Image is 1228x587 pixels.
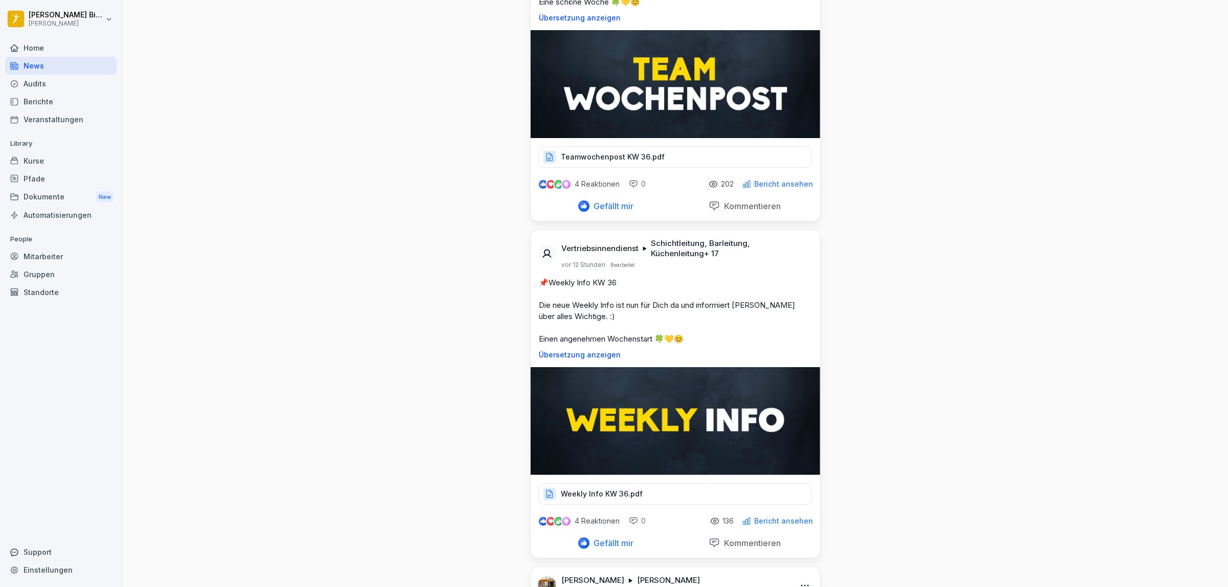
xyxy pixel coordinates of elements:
[96,191,114,203] div: New
[5,57,117,75] a: News
[561,152,665,162] p: Teamwochenpost KW 36.pdf
[629,516,646,526] div: 0
[5,170,117,188] a: Pfade
[554,180,563,189] img: celebrate
[5,152,117,170] a: Kurse
[720,538,781,548] p: Kommentieren
[5,93,117,110] a: Berichte
[561,489,643,499] p: Weekly Info KW 36.pdf
[539,492,812,502] a: Weekly Info KW 36.pdf
[539,351,812,359] p: Übersetzung anzeigen
[561,575,624,585] p: [PERSON_NAME]
[5,206,117,224] a: Automatisierungen
[575,180,620,188] p: 4 Reaktionen
[5,110,117,128] a: Veranstaltungen
[722,517,734,525] p: 136
[575,517,620,525] p: 4 Reaktionen
[539,277,812,345] p: 📌Weekly Info KW 36 Die neue Weekly Info ist nun für Dich da und informiert [PERSON_NAME] über all...
[5,231,117,247] p: People
[5,561,117,579] a: Einstellungen
[539,180,547,188] img: like
[531,367,820,475] img: vrlianrkvorw1zudaijqpceu.png
[5,75,117,93] a: Audits
[29,11,103,19] p: [PERSON_NAME] Bierstedt
[721,180,734,188] p: 202
[561,261,605,269] p: vor 12 Stunden
[629,179,646,189] div: 0
[5,136,117,152] p: Library
[589,201,633,211] p: Gefällt mir
[5,188,117,207] div: Dokumente
[720,201,781,211] p: Kommentieren
[561,243,639,254] p: Vertriebsinnendienst
[637,575,700,585] p: [PERSON_NAME]
[589,538,633,548] p: Gefällt mir
[547,180,555,188] img: love
[5,543,117,561] div: Support
[539,14,812,22] p: Übersetzung anzeigen
[547,517,555,525] img: love
[562,516,571,526] img: inspiring
[5,247,117,265] a: Mitarbeiter
[610,261,634,269] p: Bearbeitet
[651,238,808,259] p: Schichtleitung, Barleitung, Küchenleitung + 17
[754,180,813,188] p: Bericht ansehen
[5,283,117,301] a: Standorte
[531,30,820,138] img: iw3r0wiqlwdtw8hfnx4k8z5m.png
[539,155,812,165] a: Teamwochenpost KW 36.pdf
[29,20,103,27] p: [PERSON_NAME]
[5,39,117,57] a: Home
[539,517,547,525] img: like
[754,517,813,525] p: Bericht ansehen
[5,188,117,207] a: DokumenteNew
[554,517,563,526] img: celebrate
[562,179,571,189] img: inspiring
[5,265,117,283] a: Gruppen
